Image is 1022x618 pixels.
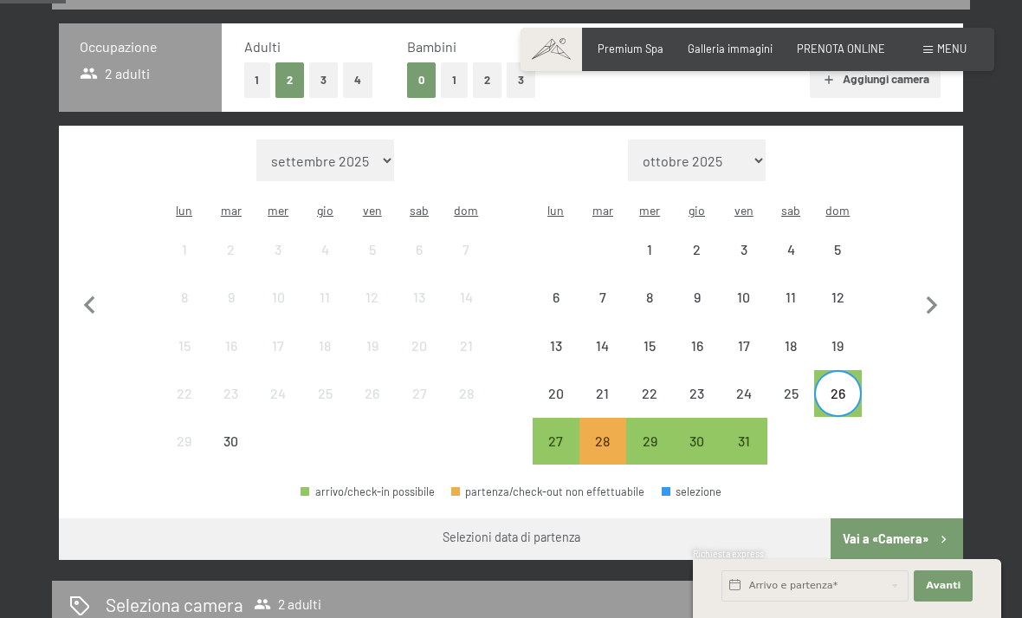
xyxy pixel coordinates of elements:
div: partenza/check-out non è effettuabile, poiché non è stato raggiunto il soggiorno minimo richiesto [579,418,626,465]
span: Galleria immagini [688,42,773,55]
div: partenza/check-out non effettuabile [673,226,720,273]
div: Tue Sep 09 2025 [208,274,255,321]
div: 2 [210,243,253,286]
div: Sat Sep 20 2025 [396,322,443,368]
div: 29 [628,434,671,478]
div: partenza/check-out non effettuabile [626,370,673,417]
div: 13 [534,339,578,382]
abbr: mercoledì [268,203,288,218]
div: Sun Oct 05 2025 [814,226,861,273]
div: 1 [162,243,205,286]
div: Tue Sep 16 2025 [208,322,255,368]
div: Sun Sep 21 2025 [443,322,489,368]
button: 0 [407,62,436,98]
abbr: mercoledì [639,203,660,218]
div: partenza/check-out non effettuabile [533,274,579,321]
div: 26 [816,387,859,430]
div: Tue Oct 07 2025 [579,274,626,321]
div: Wed Sep 10 2025 [255,274,301,321]
div: 28 [581,434,624,478]
div: Mon Sep 08 2025 [160,274,207,321]
div: Sun Oct 26 2025 [814,370,861,417]
div: Tue Oct 21 2025 [579,370,626,417]
div: partenza/check-out non effettuabile [208,370,255,417]
div: 3 [722,243,766,286]
div: Wed Oct 29 2025 [626,418,673,465]
div: Tue Sep 30 2025 [208,418,255,465]
div: 12 [816,290,859,334]
div: Fri Sep 19 2025 [349,322,396,368]
div: Thu Oct 23 2025 [673,370,720,417]
button: Vai a «Camera» [831,518,963,560]
div: Thu Sep 04 2025 [301,226,348,273]
div: partenza/check-out non effettuabile [160,274,207,321]
button: Mese precedente [72,140,108,465]
div: partenza/check-out non effettuabile [349,274,396,321]
button: Avanti [914,570,973,602]
div: partenza/check-out non effettuabile [301,226,348,273]
span: Menu [937,42,967,55]
div: Sat Oct 04 2025 [767,226,814,273]
div: Fri Oct 24 2025 [721,370,767,417]
div: 14 [444,290,488,334]
button: 4 [343,62,372,98]
div: Selezioni data di partenza [443,529,580,546]
div: 15 [162,339,205,382]
abbr: giovedì [689,203,705,218]
abbr: domenica [825,203,850,218]
button: 3 [309,62,338,98]
div: 16 [210,339,253,382]
div: 12 [351,290,394,334]
div: Fri Sep 12 2025 [349,274,396,321]
div: 16 [675,339,718,382]
div: Mon Oct 27 2025 [533,418,579,465]
div: 21 [444,339,488,382]
div: 30 [675,434,718,478]
div: 6 [398,243,441,286]
div: 23 [210,387,253,430]
button: 2 [473,62,501,98]
div: 25 [769,387,812,430]
div: 24 [722,387,766,430]
div: Sat Sep 13 2025 [396,274,443,321]
div: Thu Oct 16 2025 [673,322,720,368]
div: partenza/check-out non effettuabile [579,274,626,321]
div: 4 [769,243,812,286]
div: partenza/check-out non effettuabile [255,322,301,368]
div: partenza/check-out non effettuabile [443,370,489,417]
div: 20 [534,387,578,430]
div: Wed Sep 24 2025 [255,370,301,417]
abbr: domenica [454,203,478,218]
div: arrivo/check-in possibile [301,486,435,498]
div: partenza/check-out non effettuabile [451,486,645,498]
div: partenza/check-out non effettuabile [443,322,489,368]
div: Fri Oct 31 2025 [721,418,767,465]
div: Wed Oct 08 2025 [626,274,673,321]
div: partenza/check-out non effettuabile [673,322,720,368]
a: Premium Spa [598,42,663,55]
div: partenza/check-out non effettuabile [626,322,673,368]
div: partenza/check-out non effettuabile [533,322,579,368]
abbr: sabato [781,203,800,218]
div: 8 [162,290,205,334]
div: 19 [351,339,394,382]
div: Thu Sep 18 2025 [301,322,348,368]
div: Thu Sep 11 2025 [301,274,348,321]
span: 2 adulti [254,595,321,613]
div: partenza/check-out non effettuabile [301,274,348,321]
div: partenza/check-out non effettuabile [579,370,626,417]
div: 11 [303,290,346,334]
div: partenza/check-out non effettuabile [626,226,673,273]
div: Mon Oct 20 2025 [533,370,579,417]
div: partenza/check-out non effettuabile [767,322,814,368]
div: Sat Sep 27 2025 [396,370,443,417]
div: Thu Oct 09 2025 [673,274,720,321]
div: 27 [534,434,578,478]
div: 7 [581,290,624,334]
button: 3 [507,62,535,98]
div: Fri Oct 17 2025 [721,322,767,368]
div: 6 [534,290,578,334]
div: Mon Oct 13 2025 [533,322,579,368]
button: Mese successivo [914,140,950,465]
